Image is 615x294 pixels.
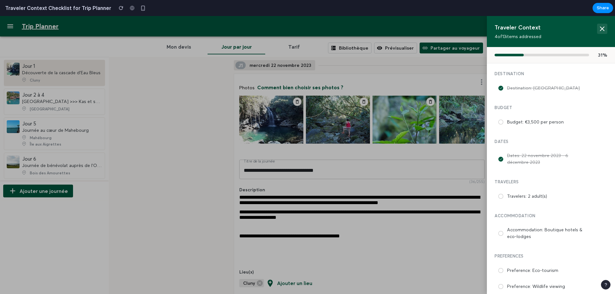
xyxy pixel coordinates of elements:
[507,177,584,184] label: Travelers: 2 adult(s)
[593,36,607,42] span: 31 %
[507,103,584,109] label: Budget: €3,500 per person
[495,163,607,168] h4: Travelers
[495,123,607,128] h4: Dates
[507,136,584,150] label: Dates: 22 novembre 2023 - 6 décembre 2023
[495,197,607,202] h4: Accommodation
[495,18,597,23] p: 4 of 13 items addressed
[3,4,111,12] h2: Traveler Context Checklist for Trip Planner
[507,69,584,75] label: Destination: [GEOGRAPHIC_DATA]
[597,5,609,11] span: Share
[507,211,584,224] label: Accommodation: Boutique hotels & eco-lodges
[495,89,607,94] h4: Budget
[495,8,597,15] h3: Traveler Context
[507,267,584,274] label: Preference: Wildlife viewing
[495,237,607,242] h4: Preferences
[495,55,607,60] h4: Destination
[593,3,613,13] button: Share
[507,251,584,258] label: Preference: Eco-tourism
